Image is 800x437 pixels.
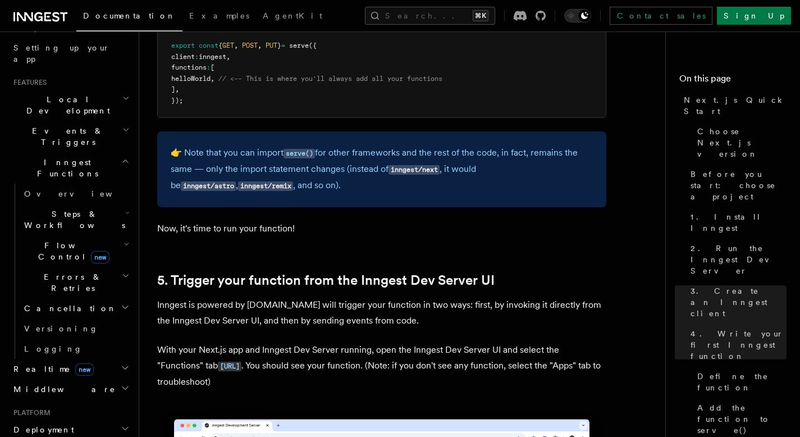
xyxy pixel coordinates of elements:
span: Local Development [9,94,122,116]
span: , [211,75,214,83]
span: Next.js Quick Start [684,94,787,117]
span: 2. Run the Inngest Dev Server [691,243,787,276]
a: 2. Run the Inngest Dev Server [686,238,787,281]
span: Documentation [83,11,176,20]
span: }); [171,97,183,104]
span: : [207,63,211,71]
a: Documentation [76,3,182,31]
code: inngest/remix [238,181,293,191]
span: : [195,53,199,61]
button: Middleware [9,379,132,399]
span: Choose Next.js version [697,126,787,160]
span: Events & Triggers [9,125,122,148]
span: Overview [24,189,140,198]
a: Versioning [20,318,132,339]
a: AgentKit [256,3,329,30]
h4: On this page [679,72,787,90]
span: Deployment [9,424,74,435]
button: Toggle dark mode [564,9,591,22]
span: , [258,42,262,49]
span: Cancellation [20,303,117,314]
a: serve() [284,147,315,158]
a: Setting up your app [9,38,132,69]
span: Setting up your app [13,43,110,63]
a: 1. Install Inngest [686,207,787,238]
button: Local Development [9,89,132,121]
span: new [91,251,109,263]
span: Flow Control [20,240,124,262]
a: 5. Trigger your function from the Inngest Dev Server UI [157,272,495,288]
a: 3. Create an Inngest client [686,281,787,324]
a: Logging [20,339,132,359]
span: // <-- This is where you'll always add all your functions [218,75,442,83]
p: Now, it's time to run your function! [157,221,606,236]
span: functions [171,63,207,71]
span: export [171,42,195,49]
a: Choose Next.js version [693,121,787,164]
span: } [277,42,281,49]
div: Inngest Functions [9,184,132,359]
span: 1. Install Inngest [691,211,787,234]
span: { [218,42,222,49]
code: inngest/next [388,165,440,175]
a: Overview [20,184,132,204]
code: inngest/astro [181,181,236,191]
span: ] [171,85,175,93]
button: Steps & Workflows [20,204,132,235]
span: Errors & Retries [20,271,122,294]
span: 4. Write your first Inngest function [691,328,787,362]
span: ({ [309,42,317,49]
span: Features [9,78,47,87]
span: Before you start: choose a project [691,169,787,202]
button: Events & Triggers [9,121,132,152]
span: serve [289,42,309,49]
span: helloWorld [171,75,211,83]
span: new [75,363,94,376]
span: Middleware [9,384,116,395]
a: Before you start: choose a project [686,164,787,207]
a: Contact sales [610,7,712,25]
a: 4. Write your first Inngest function [686,324,787,366]
button: Inngest Functions [9,152,132,184]
button: Realtimenew [9,359,132,379]
span: POST [242,42,258,49]
span: = [281,42,285,49]
span: , [234,42,238,49]
a: Define the function [693,366,787,398]
p: Inngest is powered by [DOMAIN_NAME] will trigger your function in two ways: first, by invoking it... [157,297,606,329]
button: Cancellation [20,298,132,318]
span: const [199,42,218,49]
a: Sign Up [717,7,791,25]
button: Search...⌘K [365,7,495,25]
a: Examples [182,3,256,30]
kbd: ⌘K [473,10,488,21]
code: serve() [284,149,315,158]
code: [URL] [218,362,241,371]
span: AgentKit [263,11,322,20]
span: , [175,85,179,93]
a: Next.js Quick Start [679,90,787,121]
span: Realtime [9,363,94,375]
span: 3. Create an Inngest client [691,285,787,319]
span: inngest [199,53,226,61]
button: Flow Controlnew [20,235,132,267]
span: Examples [189,11,249,20]
p: 👉 Note that you can import for other frameworks and the rest of the code, in fact, remains the sa... [171,145,593,194]
span: Versioning [24,324,98,333]
span: , [226,53,230,61]
p: With your Next.js app and Inngest Dev Server running, open the Inngest Dev Server UI and select t... [157,342,606,390]
span: GET [222,42,234,49]
span: [ [211,63,214,71]
span: Platform [9,408,51,417]
span: Define the function [697,371,787,393]
span: Add the function to serve() [697,402,787,436]
span: Steps & Workflows [20,208,125,231]
span: client [171,53,195,61]
span: PUT [266,42,277,49]
span: Logging [24,344,83,353]
a: [URL] [218,360,241,371]
span: Inngest Functions [9,157,121,179]
button: Errors & Retries [20,267,132,298]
